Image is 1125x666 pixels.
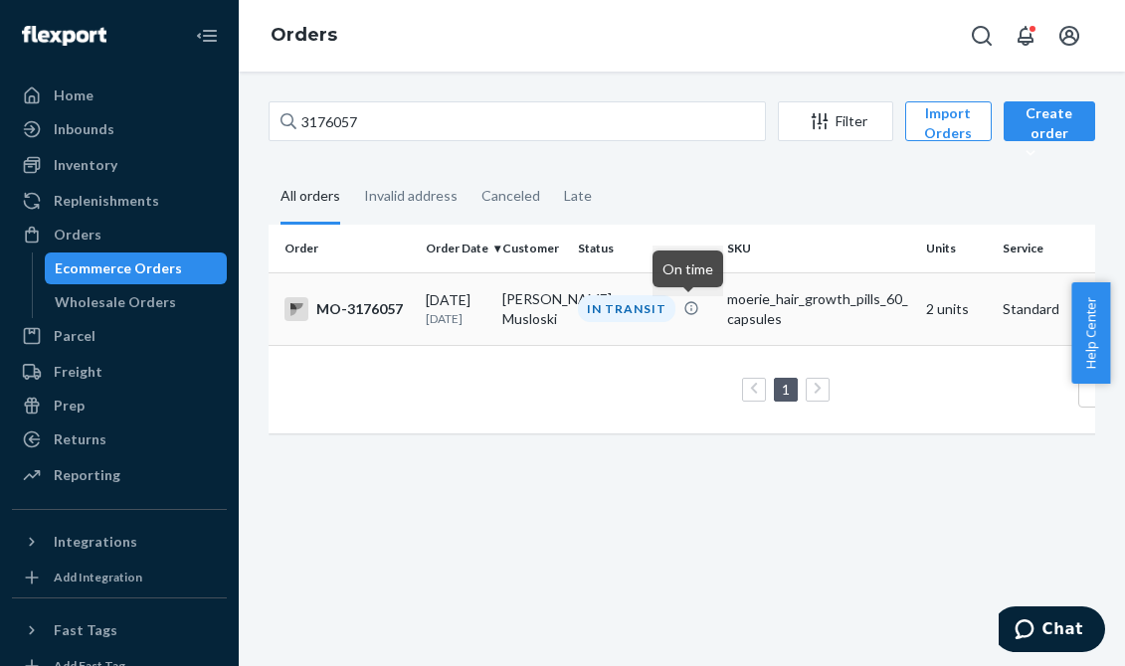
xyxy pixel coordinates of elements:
a: Returns [12,423,227,455]
button: Open notifications [1006,16,1045,56]
a: Prep [12,390,227,421]
img: Flexport logo [22,26,106,46]
p: On time [662,258,713,279]
ol: breadcrumbs [255,7,353,65]
a: Add Integration [12,566,227,589]
div: Returns [54,429,106,449]
a: Inventory [12,149,227,181]
div: Ecommerce Orders [55,258,182,278]
div: moerie_hair_growth_pills_60_capsules [727,289,910,329]
div: IN TRANSIT [578,295,675,322]
a: Reporting [12,459,227,491]
button: Help Center [1071,282,1110,384]
a: Freight [12,356,227,388]
a: Replenishments [12,185,227,217]
a: Wholesale Orders [45,286,228,318]
div: Orders [54,225,101,245]
div: Create order [1019,103,1080,163]
div: MO-3176057 [284,297,410,321]
div: Integrations [54,532,137,552]
div: Parcel [54,326,95,346]
div: Canceled [481,170,540,222]
a: Inbounds [12,113,227,145]
button: Open account menu [1049,16,1089,56]
div: Invalid address [364,170,458,222]
div: [DATE] [426,290,486,327]
div: Freight [54,362,102,382]
button: Integrations [12,526,227,558]
th: SKU [719,225,918,272]
div: Prep [54,396,85,416]
a: Orders [12,219,227,250]
div: Reporting [54,465,120,485]
button: Open Search Box [962,16,1002,56]
p: [DATE] [426,310,486,327]
td: 2 units [918,272,995,345]
a: Page 1 is your current page [778,381,794,398]
div: Fast Tags [54,620,117,640]
div: Inventory [54,155,117,175]
th: Order Date [418,225,494,272]
th: Units [918,225,995,272]
a: Ecommerce Orders [45,252,228,284]
td: [PERSON_NAME]. Musloski [494,272,571,345]
div: Late [564,170,592,222]
a: Parcel [12,320,227,352]
a: Home [12,80,227,111]
button: Fast Tags [12,614,227,646]
div: Customer [502,240,563,256]
div: Replenishments [54,191,159,211]
div: Wholesale Orders [55,292,176,312]
th: Status [570,225,719,272]
div: Home [54,85,94,105]
div: Add Integration [54,569,142,585]
a: Orders [271,24,337,46]
div: Inbounds [54,119,114,139]
iframe: Opens a widget where you can chat to one of our agents [999,606,1105,656]
button: Filter [778,101,893,141]
button: Import Orders [905,101,992,141]
div: Filter [779,111,892,131]
button: Close Navigation [187,16,227,56]
th: Order [269,225,418,272]
input: Search orders [269,101,766,141]
div: All orders [281,170,340,225]
button: Create order [1004,101,1095,141]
